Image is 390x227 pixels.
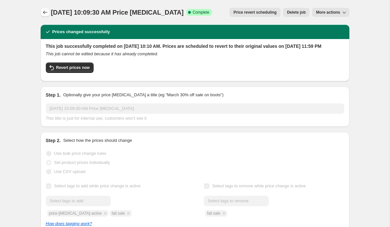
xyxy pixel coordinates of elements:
[193,10,209,15] span: Complete
[283,8,309,17] button: Delete job
[54,169,85,174] span: Use CSV upload
[46,221,92,226] a: How does tagging work?
[63,92,223,98] p: Optionally give your price [MEDICAL_DATA] a title (eg "March 30% off sale on boots")
[52,29,110,35] h2: Prices changed successfully
[63,137,132,144] p: Select how the prices should change
[229,8,280,17] button: Price revert scheduling
[46,62,94,73] button: Revert prices now
[46,196,111,206] input: Select tags to add
[316,10,340,15] span: More actions
[46,43,344,49] h2: This job successfully completed on [DATE] 10:10 AM. Prices are scheduled to revert to their origi...
[46,51,158,56] i: This job cannot be edited because it has already completed.
[41,8,50,17] button: Price change jobs
[204,196,269,206] input: Select tags to remove
[46,116,147,121] span: This title is just for internal use, customers won't see it
[54,183,141,188] span: Select tags to add while price change is active
[51,9,184,16] span: [DATE] 10:09:30 AM Price [MEDICAL_DATA]
[312,8,349,17] button: More actions
[46,137,61,144] h2: Step 2.
[46,103,344,114] input: 30% off holiday sale
[212,183,306,188] span: Select tags to remove while price change is active
[56,65,90,70] span: Revert prices now
[46,92,61,98] h2: Step 1.
[54,160,110,165] span: Set product prices individually
[233,10,277,15] span: Price revert scheduling
[287,10,305,15] span: Delete job
[54,151,106,156] span: Use bulk price change rules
